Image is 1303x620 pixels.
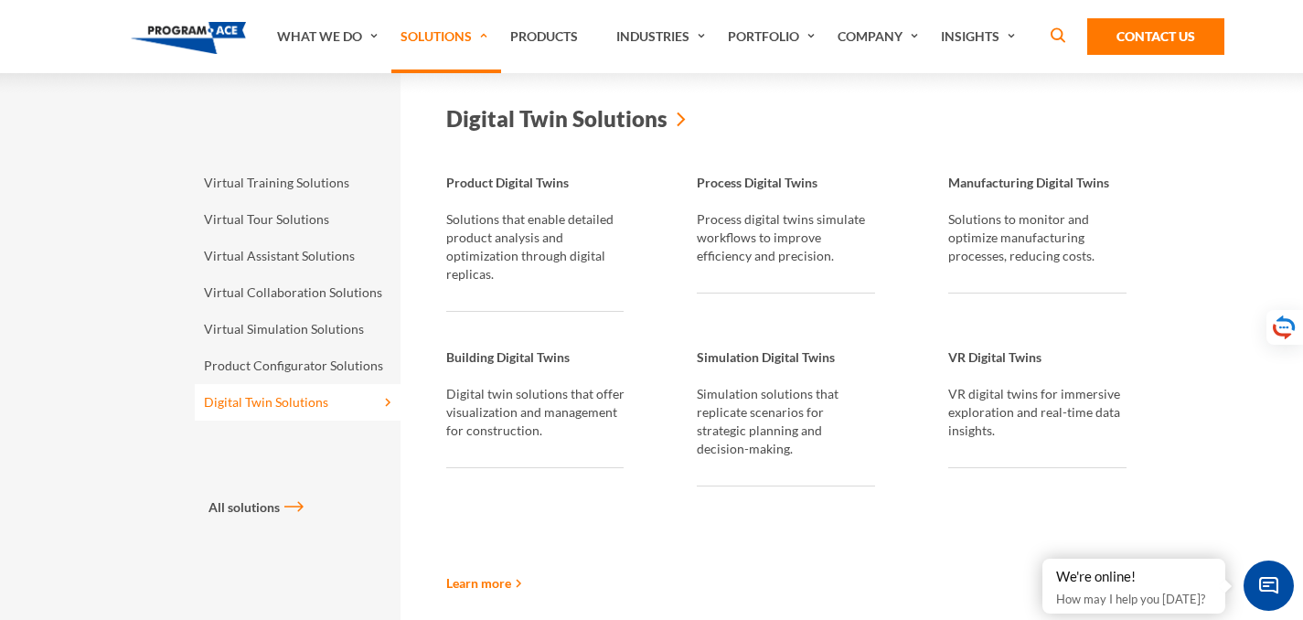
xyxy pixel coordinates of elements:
[195,311,401,347] a: Virtual Simulation Solutions
[446,73,1127,165] a: Digital Twin Solutions
[195,238,401,274] a: Virtual Assistant Solutions
[131,22,247,54] img: Program-Ace
[948,210,1127,265] p: Solutions to monitor and optimize manufacturing processes, reducing costs.
[1056,568,1212,586] div: We're online!
[948,385,1127,440] p: VR digital twins for immersive exploration and real-time data insights.
[208,497,414,517] a: All solutions
[446,165,625,210] strong: Product Digital Twins
[195,274,401,311] a: Virtual Collaboration Solutions
[697,165,875,210] strong: Process Digital Twins
[195,201,401,238] a: Virtual Tour Solutions
[195,347,401,384] a: Product Configurator Solutions
[948,165,1127,210] strong: Manufacturing Digital Twins
[446,210,625,283] p: Solutions that enable detailed product analysis and optimization through digital replicas.
[948,339,1127,385] strong: VR Digital Twins
[1087,18,1224,55] a: Contact Us
[446,339,625,385] strong: Building Digital Twins
[446,385,625,440] p: Digital twin solutions that offer visualization and management for construction.
[1056,588,1212,610] p: How may I help you [DATE]?
[195,384,401,421] a: Digital Twin Solutions
[697,210,875,265] p: Process digital twins simulate workflows to improve efficiency and precision.
[697,385,875,458] p: Simulation solutions that replicate scenarios for strategic planning and decision-making.
[697,339,875,385] strong: Simulation Digital Twins
[1244,561,1294,611] span: Chat Widget
[195,165,401,201] a: Virtual Training Solutions
[446,573,522,593] a: Learn more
